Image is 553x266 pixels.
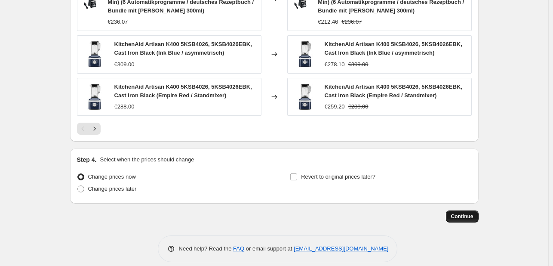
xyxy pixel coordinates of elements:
[114,41,252,56] span: KitchenAid Artisan K400 5KSB4026, 5KSB4026EBK, Cast Iron Black (Ink Blue / asymmetrisch)
[325,84,462,99] span: KitchenAid Artisan K400 5KSB4026, 5KSB4026EBK, Cast Iron Black (Empire Red / Standmixer)
[446,210,479,223] button: Continue
[348,60,369,69] strike: €309.00
[325,102,345,111] div: €259.20
[341,18,362,26] strike: €236.07
[325,41,462,56] span: KitchenAid Artisan K400 5KSB4026, 5KSB4026EBK, Cast Iron Black (Ink Blue / asymmetrisch)
[292,84,318,110] img: 519aaENJLKL_80x.jpg
[451,213,473,220] span: Continue
[244,245,294,252] span: or email support at
[100,155,194,164] p: Select when the prices should change
[292,41,318,67] img: 519aaENJLKL_80x.jpg
[301,173,375,180] span: Revert to original prices later?
[77,123,101,135] nav: Pagination
[233,245,244,252] a: FAQ
[88,173,136,180] span: Change prices now
[88,186,137,192] span: Change prices later
[82,41,108,67] img: 519aaENJLKL_80x.jpg
[348,102,369,111] strike: €288.00
[325,60,345,69] div: €278.10
[294,245,388,252] a: [EMAIL_ADDRESS][DOMAIN_NAME]
[89,123,101,135] button: Next
[82,84,108,110] img: 519aaENJLKL_80x.jpg
[114,60,135,69] div: €309.00
[179,245,233,252] span: Need help? Read the
[114,84,252,99] span: KitchenAid Artisan K400 5KSB4026, 5KSB4026EBK, Cast Iron Black (Empire Red / Standmixer)
[114,102,135,111] div: €288.00
[108,18,128,26] div: €236.07
[318,18,338,26] div: €212.46
[77,155,97,164] h2: Step 4.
